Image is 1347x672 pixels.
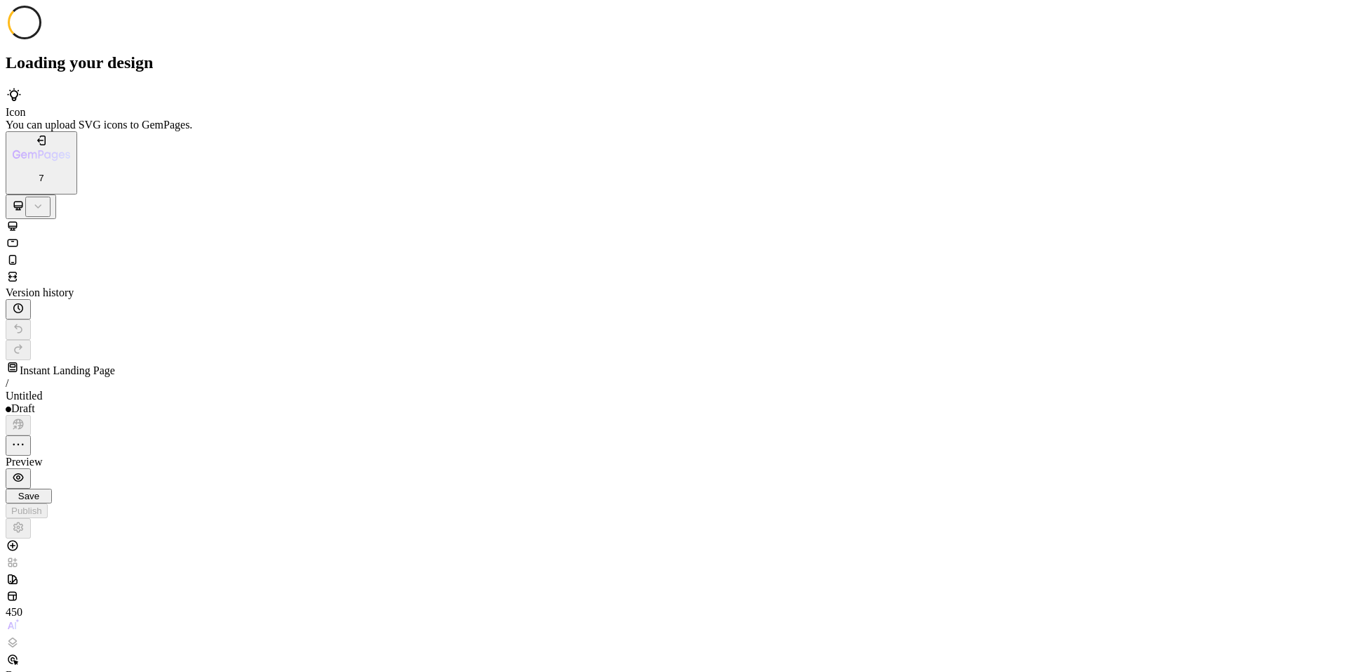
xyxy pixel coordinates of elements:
[6,131,77,195] button: 7
[6,119,1341,131] div: You can upload SVG icons to GemPages.
[6,319,1341,360] div: Undo/Redo
[6,606,34,619] div: 450
[20,364,115,376] span: Instant Landing Page
[6,286,1341,299] div: Version history
[6,377,8,389] span: /
[11,506,42,516] div: Publish
[6,489,52,503] button: Save
[6,503,48,518] button: Publish
[6,106,1341,119] div: Icon
[6,456,1341,468] div: Preview
[18,491,39,501] span: Save
[11,402,35,414] span: Draft
[6,390,42,402] span: Untitled
[13,173,70,183] p: 7
[6,53,1341,72] h2: Loading your design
